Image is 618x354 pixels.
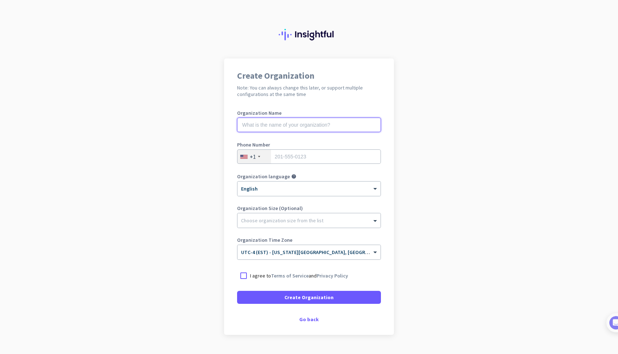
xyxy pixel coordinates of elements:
button: Create Organization [237,291,381,304]
h1: Create Organization [237,71,381,80]
label: Organization Time Zone [237,237,381,242]
a: Terms of Service [271,272,309,279]
div: Go back [237,317,381,322]
p: I agree to and [250,272,348,279]
label: Organization Name [237,110,381,115]
a: Privacy Policy [317,272,348,279]
h2: Note: You can always change this later, or support multiple configurations at the same time [237,84,381,97]
input: What is the name of your organization? [237,118,381,132]
div: +1 [250,153,256,160]
input: 201-555-0123 [237,149,381,164]
i: help [291,174,296,179]
label: Organization language [237,174,290,179]
span: Create Organization [284,294,334,301]
img: Insightful [279,29,339,40]
label: Organization Size (Optional) [237,206,381,211]
label: Phone Number [237,142,381,147]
